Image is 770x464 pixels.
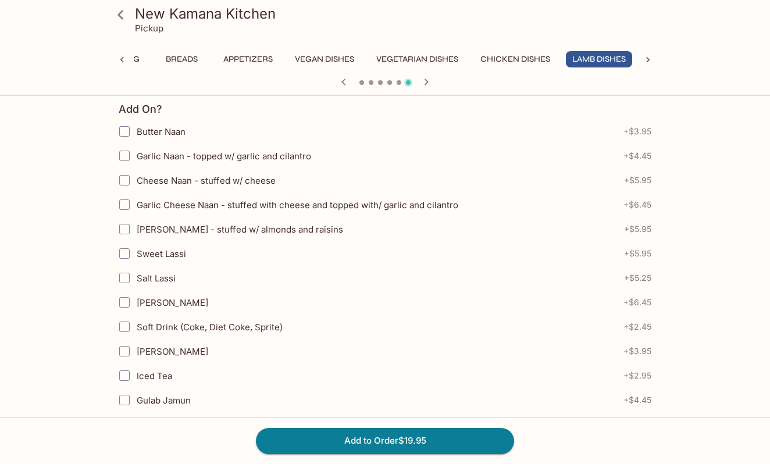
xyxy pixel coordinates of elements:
[623,151,651,160] span: + $4.45
[137,297,208,308] span: [PERSON_NAME]
[137,273,176,284] span: Salt Lassi
[624,176,651,185] span: + $5.95
[623,322,651,331] span: + $2.45
[623,298,651,307] span: + $6.45
[623,200,651,209] span: + $6.45
[474,51,557,67] button: Chicken Dishes
[624,249,651,258] span: + $5.95
[119,103,162,116] h4: Add On?
[256,428,514,454] button: Add to Order$19.95
[135,23,163,34] p: Pickup
[623,371,651,380] span: + $2.95
[370,51,465,67] button: Vegetarian Dishes
[137,346,208,357] span: [PERSON_NAME]
[624,224,651,234] span: + $5.95
[288,51,361,67] button: Vegan Dishes
[137,322,283,333] span: Soft Drink (Coke, Diet Coke, Sprite)
[137,248,186,259] span: Sweet Lassi
[137,370,172,381] span: Iced Tea
[137,175,276,186] span: Cheese Naan - stuffed w/ cheese
[217,51,279,67] button: Appetizers
[137,224,343,235] span: [PERSON_NAME] - stuffed w/ almonds and raisins
[137,151,311,162] span: Garlic Naan - topped w/ garlic and cilantro
[155,51,208,67] button: Breads
[566,51,632,67] button: Lamb Dishes
[137,395,191,406] span: Gulab Jamun
[624,273,651,283] span: + $5.25
[623,347,651,356] span: + $3.95
[623,127,651,136] span: + $3.95
[137,199,458,210] span: Garlic Cheese Naan - stuffed with cheese and topped with/ garlic and cilantro
[137,126,186,137] span: Butter Naan
[623,395,651,405] span: + $4.45
[135,5,655,23] h3: New Kamana Kitchen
